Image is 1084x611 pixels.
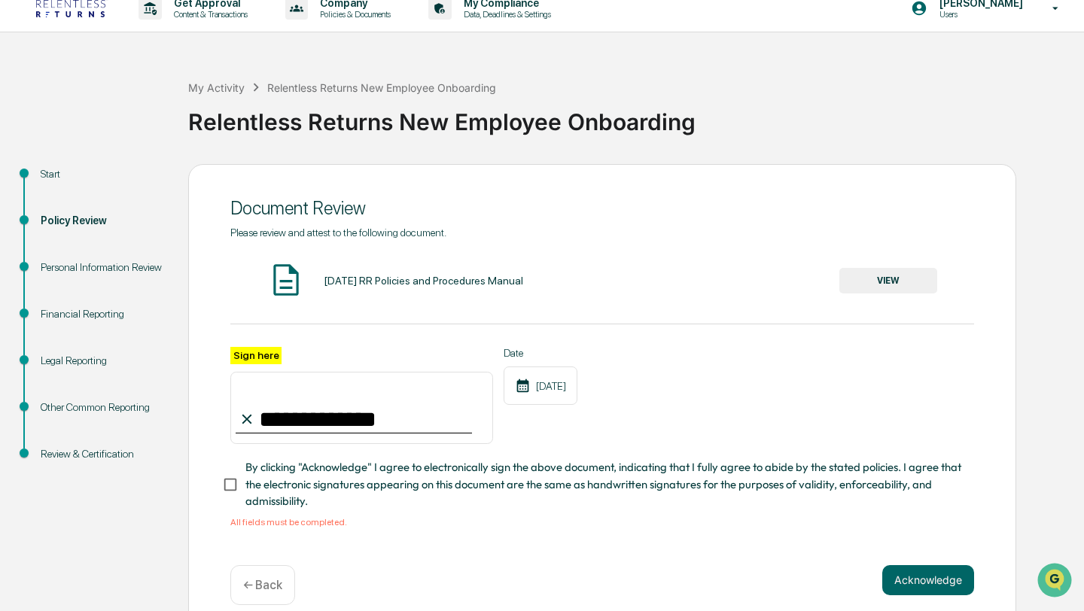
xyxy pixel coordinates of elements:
p: ← Back [243,578,282,592]
p: How can we help? [15,32,274,56]
span: By clicking "Acknowledge" I agree to electronically sign the above document, indicating that I fu... [245,459,962,509]
p: Data, Deadlines & Settings [452,9,559,20]
label: Date [504,347,577,359]
span: Preclearance [30,190,97,205]
a: 🔎Data Lookup [9,212,101,239]
div: Review & Certification [41,446,164,462]
div: Document Review [230,197,974,219]
div: Start [41,166,164,182]
img: Document Icon [267,261,305,299]
div: 🔎 [15,220,27,232]
div: 🗄️ [109,191,121,203]
div: [DATE] [504,366,577,405]
div: Relentless Returns New Employee Onboarding [188,96,1076,135]
p: Policies & Documents [308,9,398,20]
div: Start new chat [51,115,247,130]
button: Start new chat [256,120,274,138]
a: Powered byPylon [106,254,182,266]
div: [DATE] RR Policies and Procedures Manual [324,275,523,287]
span: Attestations [124,190,187,205]
span: Pylon [150,255,182,266]
label: Sign here [230,347,282,364]
a: 🖐️Preclearance [9,184,103,211]
div: My Activity [188,81,245,94]
div: Policy Review [41,213,164,229]
span: Please review and attest to the following document. [230,226,446,239]
button: Acknowledge [882,565,974,595]
div: We're offline, we'll be back soon [51,130,196,142]
div: Personal Information Review [41,260,164,275]
p: Users [927,9,1031,20]
button: VIEW [839,268,937,293]
iframe: Open customer support [1036,561,1076,602]
div: All fields must be completed. [230,517,974,527]
div: Relentless Returns New Employee Onboarding [267,81,496,94]
a: 🗄️Attestations [103,184,193,211]
img: 1746055101610-c473b297-6a78-478c-a979-82029cc54cd1 [15,115,42,142]
div: Legal Reporting [41,353,164,369]
p: Content & Transactions [162,9,255,20]
span: Data Lookup [30,218,95,233]
div: 🖐️ [15,191,27,203]
div: Other Common Reporting [41,400,164,415]
div: Financial Reporting [41,306,164,322]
